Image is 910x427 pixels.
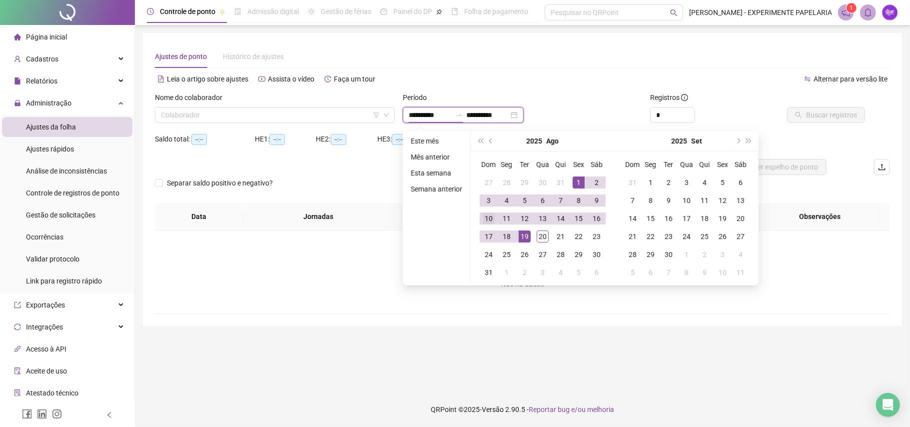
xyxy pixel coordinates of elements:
[681,194,693,206] div: 10
[14,301,21,308] span: export
[663,230,675,242] div: 23
[732,245,750,263] td: 2025-10-04
[627,266,639,278] div: 5
[26,345,66,353] span: Acesso à API
[26,367,67,375] span: Aceite de uso
[37,409,47,419] span: linkedin
[407,183,466,195] li: Semana anterior
[696,155,714,173] th: Qui
[155,203,243,230] th: Data
[645,230,657,242] div: 22
[714,173,732,191] td: 2025-09-05
[624,245,642,263] td: 2025-09-28
[570,173,588,191] td: 2025-08-01
[642,209,660,227] td: 2025-09-15
[732,227,750,245] td: 2025-09-27
[696,191,714,209] td: 2025-09-11
[268,75,314,83] span: Assista o vídeo
[696,263,714,281] td: 2025-10-09
[334,75,375,83] span: Faça um tour
[258,75,265,82] span: youtube
[735,194,747,206] div: 13
[642,173,660,191] td: 2025-09-01
[498,245,516,263] td: 2025-08-25
[681,266,693,278] div: 8
[735,248,747,260] div: 4
[464,7,528,15] span: Folha de pagamento
[519,230,531,242] div: 19
[642,227,660,245] td: 2025-09-22
[761,203,880,230] th: Observações
[814,75,888,83] span: Alternar para versão lite
[219,9,225,15] span: pushpin
[537,176,549,188] div: 30
[475,131,486,151] button: super-prev-year
[699,266,711,278] div: 9
[255,133,316,145] div: HE 1:
[26,323,63,331] span: Integrações
[689,7,832,18] span: [PERSON_NAME] - EXPERIMENTE PAPELARIA
[717,230,729,242] div: 26
[234,8,241,15] span: file-done
[591,248,603,260] div: 30
[699,176,711,188] div: 4
[331,134,346,145] span: --:--
[527,131,543,151] button: year panel
[591,212,603,224] div: 16
[876,393,900,417] div: Open Intercom Messenger
[642,245,660,263] td: 2025-09-29
[163,177,277,188] span: Separar saldo positivo e negativo?
[394,203,488,230] th: Entrada 1
[627,194,639,206] div: 7
[847,3,857,13] sup: 1
[480,173,498,191] td: 2025-07-27
[787,107,865,123] button: Buscar registros
[26,77,57,85] span: Relatórios
[534,155,552,173] th: Qua
[552,191,570,209] td: 2025-08-07
[714,227,732,245] td: 2025-09-26
[519,248,531,260] div: 26
[842,8,851,17] span: notification
[324,75,331,82] span: history
[106,411,113,418] span: left
[552,263,570,281] td: 2025-09-04
[483,248,495,260] div: 24
[26,189,119,197] span: Controle de registros de ponto
[555,176,567,188] div: 31
[537,230,549,242] div: 20
[714,209,732,227] td: 2025-09-19
[537,266,549,278] div: 3
[537,248,549,260] div: 27
[403,92,433,103] label: Período
[167,278,878,289] div: Não há dados
[501,230,513,242] div: 18
[160,7,215,15] span: Controle de ponto
[591,176,603,188] div: 2
[627,248,639,260] div: 28
[588,245,606,263] td: 2025-08-30
[26,301,65,309] span: Exportações
[735,266,747,278] div: 11
[529,405,614,413] span: Reportar bug e/ou melhoria
[501,266,513,278] div: 1
[483,194,495,206] div: 3
[501,194,513,206] div: 4
[480,209,498,227] td: 2025-08-10
[744,131,755,151] button: super-next-year
[650,92,688,103] span: Registros
[663,194,675,206] div: 9
[681,94,688,101] span: info-circle
[483,212,495,224] div: 10
[555,230,567,242] div: 21
[455,111,463,119] span: swap-right
[627,212,639,224] div: 14
[14,33,21,40] span: home
[501,176,513,188] div: 28
[717,248,729,260] div: 3
[663,212,675,224] div: 16
[850,4,854,11] span: 1
[570,209,588,227] td: 2025-08-15
[498,263,516,281] td: 2025-09-01
[537,194,549,206] div: 6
